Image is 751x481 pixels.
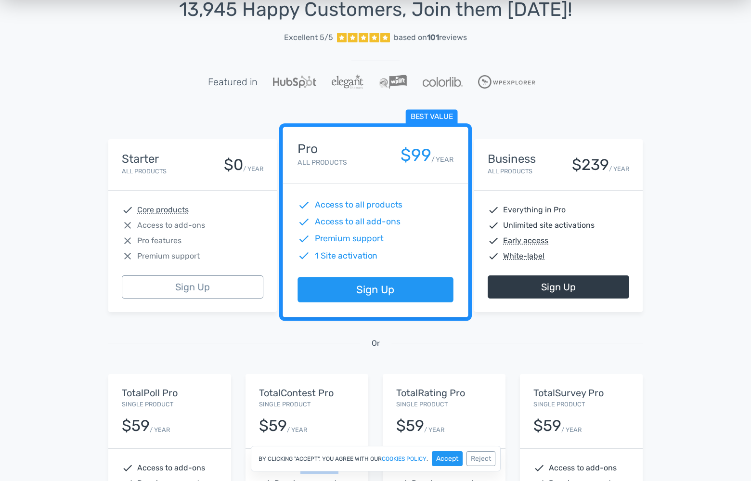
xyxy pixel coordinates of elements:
[609,164,629,173] small: / YEAR
[396,401,448,408] small: Single Product
[488,153,536,165] h4: Business
[259,417,287,434] div: $59
[298,233,310,245] span: check
[251,446,501,471] div: By clicking "Accept", you agree with our .
[315,249,378,262] span: 1 Site activation
[137,220,205,231] span: Access to add-ons
[488,220,499,231] span: check
[332,75,363,89] img: ElegantThemes
[122,417,150,434] div: $59
[298,277,453,303] a: Sign Up
[122,250,133,262] span: close
[488,250,499,262] span: check
[466,451,495,466] button: Reject
[208,77,258,87] h5: Featured in
[427,33,439,42] strong: 101
[150,425,170,434] small: / YEAR
[382,456,427,462] a: cookies policy
[122,275,263,299] a: Sign Up
[488,168,532,175] small: All Products
[431,155,453,165] small: / YEAR
[122,401,173,408] small: Single Product
[488,275,629,299] a: Sign Up
[298,249,310,262] span: check
[137,250,200,262] span: Premium support
[406,110,458,125] span: Best value
[273,76,316,88] img: Hubspot
[533,417,561,434] div: $59
[243,164,263,173] small: / YEAR
[396,388,492,398] h5: TotalRating Pro
[533,388,629,398] h5: TotalSurvey Pro
[503,250,544,262] abbr: White-label
[315,199,403,211] span: Access to all products
[108,28,643,47] a: Excellent 5/5 based on101reviews
[122,220,133,231] span: close
[259,401,311,408] small: Single Product
[298,158,347,167] small: All Products
[315,233,384,245] span: Premium support
[224,156,243,173] div: $0
[396,417,424,434] div: $59
[424,425,444,434] small: / YEAR
[401,146,431,165] div: $99
[394,32,467,43] div: based on reviews
[533,401,585,408] small: Single Product
[423,77,462,87] img: Colorlib
[503,220,595,231] span: Unlimited site activations
[122,153,167,165] h4: Starter
[298,199,310,211] span: check
[478,75,535,89] img: WPExplorer
[298,142,347,156] h4: Pro
[287,425,307,434] small: / YEAR
[315,216,401,228] span: Access to all add-ons
[488,204,499,216] span: check
[432,451,463,466] button: Accept
[488,235,499,247] span: check
[503,235,548,247] abbr: Early access
[122,204,133,216] span: check
[122,235,133,247] span: close
[122,388,218,398] h5: TotalPoll Pro
[137,204,189,216] abbr: Core products
[298,216,310,228] span: check
[379,75,407,89] img: WPLift
[372,338,380,349] span: Or
[572,156,609,173] div: $239
[284,32,333,43] span: Excellent 5/5
[137,235,181,247] span: Pro features
[259,388,355,398] h5: TotalContest Pro
[503,204,566,216] span: Everything in Pro
[561,425,582,434] small: / YEAR
[122,168,167,175] small: All Products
